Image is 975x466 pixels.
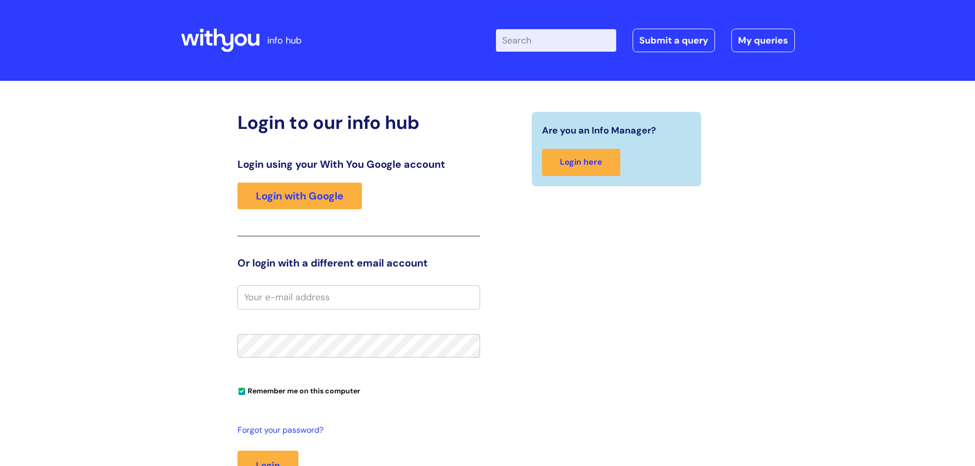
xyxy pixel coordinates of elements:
a: My queries [731,29,795,52]
a: Login here [542,149,620,176]
a: Forgot your password? [237,423,475,438]
a: Submit a query [633,29,715,52]
input: Remember me on this computer [239,388,245,395]
span: Are you an Info Manager? [542,122,656,139]
label: Remember me on this computer [237,384,360,395]
input: Your e-mail address [237,285,480,309]
h2: Login to our info hub [237,112,480,134]
h3: Or login with a different email account [237,257,480,269]
h3: Login using your With You Google account [237,158,480,170]
a: Login with Google [237,183,362,209]
p: info hub [267,32,301,49]
input: Search [496,29,616,52]
div: You can uncheck this option if you're logging in from a shared device [237,382,480,398]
